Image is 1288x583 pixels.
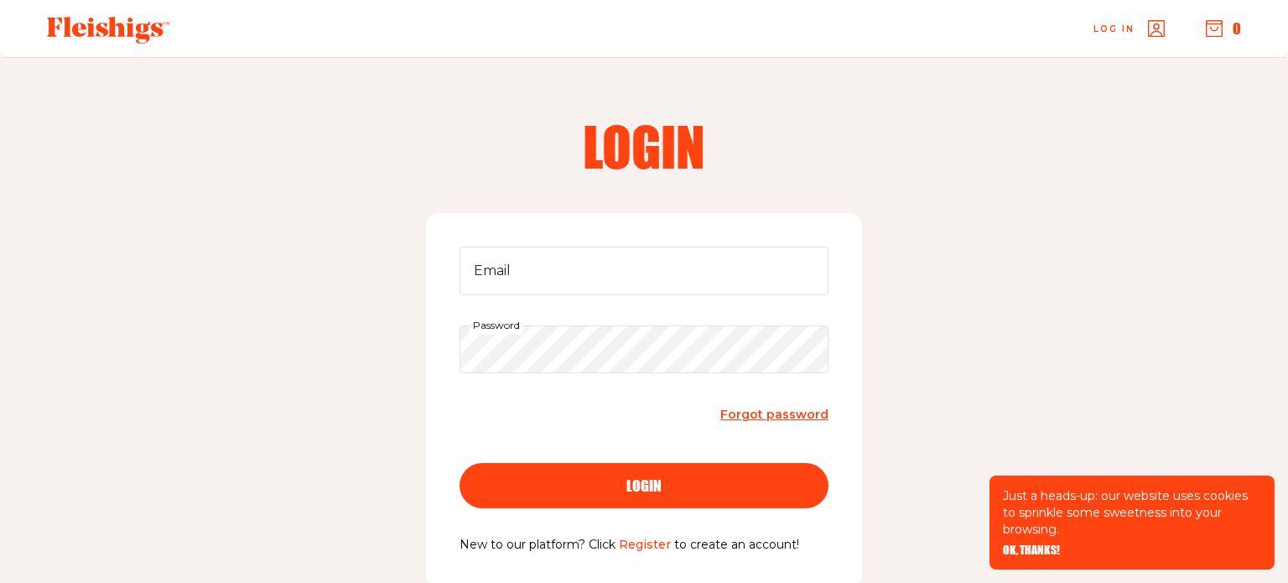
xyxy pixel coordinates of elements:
[1206,19,1241,38] button: 0
[460,535,828,555] p: New to our platform? Click to create an account!
[1093,23,1135,35] span: Log in
[1003,487,1261,538] p: Just a heads-up: our website uses cookies to sprinkle some sweetness into your browsing.
[1003,544,1060,556] button: OK, THANKS!
[619,537,671,552] a: Register
[720,407,828,422] span: Forgot password
[460,247,828,295] input: Email
[429,119,859,173] h2: Login
[720,403,828,426] a: Forgot password
[1093,20,1165,37] a: Log in
[460,325,828,374] input: Password
[470,316,523,335] label: Password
